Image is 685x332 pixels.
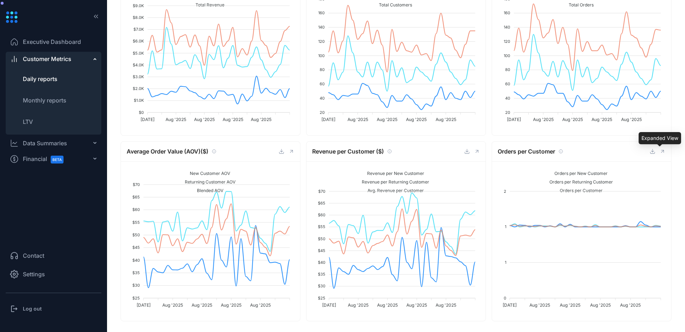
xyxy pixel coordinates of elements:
[23,75,57,82] span: Daily reports
[554,188,602,193] span: Orders per Customer
[184,171,230,176] span: New Customer AOV
[318,201,325,206] tspan: $65
[132,258,140,263] tspan: $40
[132,283,140,288] tspan: $30
[133,27,144,32] tspan: $7.0K
[23,251,44,260] span: Contact
[166,117,186,122] tspan: Aug '2025
[134,98,144,103] tspan: $1.0K
[318,212,325,217] tspan: $60
[377,117,397,122] tspan: Aug '2025
[194,117,215,122] tspan: Aug '2025
[504,53,510,58] tspan: 100
[505,81,510,86] tspan: 60
[192,188,223,193] span: Blended AOV
[132,195,140,200] tspan: $65
[320,96,325,101] tspan: 40
[504,189,506,194] tspan: 2
[377,302,398,308] tspan: Aug '2025
[23,270,45,278] span: Settings
[23,55,71,63] span: Customer Metrics
[132,232,140,237] tspan: $50
[320,110,325,115] tspan: 20
[504,39,510,44] tspan: 120
[51,156,64,164] span: BETA
[318,236,325,241] tspan: $50
[320,67,325,72] tspan: 80
[322,302,336,308] tspan: [DATE]
[221,302,242,308] tspan: Aug '2025
[312,147,384,156] span: Revenue per Customer ($)
[250,302,271,308] tspan: Aug '2025
[133,74,144,79] tspan: $3.0K
[563,2,593,7] span: Total Orders
[318,189,325,194] tspan: $70
[318,224,325,229] tspan: $55
[133,39,144,44] tspan: $6.0K
[318,248,325,253] tspan: $45
[406,117,427,122] tspan: Aug '2025
[505,96,510,101] tspan: 40
[318,10,325,15] tspan: 160
[23,151,70,167] span: Financial
[533,117,554,122] tspan: Aug '2025
[223,117,243,122] tspan: Aug '2025
[436,302,456,308] tspan: Aug '2025
[505,110,510,115] tspan: 20
[318,283,325,288] tspan: $30
[23,305,42,312] h3: Log out
[133,62,144,67] tspan: $4.0K
[544,179,613,185] span: Orders per Returning Customer
[529,302,550,308] tspan: Aug '2025
[132,245,140,250] tspan: $45
[505,67,510,72] tspan: 80
[251,117,272,122] tspan: Aug '2025
[560,302,580,308] tspan: Aug '2025
[23,139,67,147] div: Data Summaries
[505,260,506,265] tspan: 1
[318,25,325,30] tspan: 140
[621,117,642,122] tspan: Aug '2025
[141,117,154,122] tspan: [DATE]
[132,270,140,275] tspan: $35
[318,53,325,58] tspan: 100
[507,117,521,122] tspan: [DATE]
[503,302,517,308] tspan: [DATE]
[139,110,144,115] tspan: $0
[133,86,144,91] tspan: $2.0K
[23,97,66,104] span: Monthly reports
[190,2,224,7] span: Total Revenue
[162,302,183,308] tspan: Aug '2025
[639,132,681,144] div: Expanded View
[504,10,510,15] tspan: 160
[23,37,81,46] span: Executive Dashboard
[192,302,212,308] tspan: Aug '2025
[133,3,144,8] tspan: $9.0K
[504,296,506,301] tspan: 0
[318,296,325,301] tspan: $25
[590,302,611,308] tspan: Aug '2025
[356,179,429,185] span: Revenue per Returning Customer
[133,51,144,56] tspan: $5.0K
[179,179,235,185] span: Returning Customer AOV
[320,81,325,86] tspan: 60
[361,171,424,176] span: Revenue per New Customer
[406,302,427,308] tspan: Aug '2025
[318,272,325,277] tspan: $35
[436,117,456,122] tspan: Aug '2025
[132,296,140,301] tspan: $25
[133,182,140,187] tspan: $70
[318,260,325,265] tspan: $40
[127,147,208,156] span: Average Order Value (AOV)($)
[592,117,612,122] tspan: Aug '2025
[132,220,140,225] tspan: $55
[132,207,140,212] tspan: $60
[549,171,608,176] span: Orders per New Customer
[505,224,506,229] tspan: 1
[321,117,335,122] tspan: [DATE]
[347,117,368,122] tspan: Aug '2025
[318,39,325,44] tspan: 120
[133,15,144,20] tspan: $8.0K
[498,147,555,156] span: Orders per Customer
[562,117,583,122] tspan: Aug '2025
